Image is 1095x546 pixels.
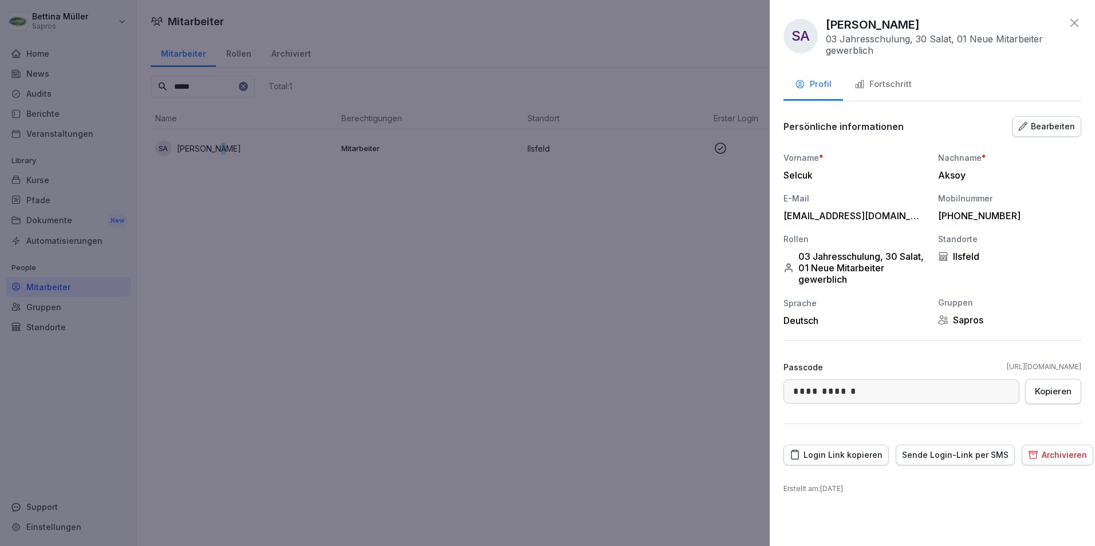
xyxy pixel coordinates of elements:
[783,169,921,181] div: Selcuk
[795,78,832,91] div: Profil
[1007,362,1081,372] a: [URL][DOMAIN_NAME]
[1025,379,1081,404] button: Kopieren
[783,361,823,373] p: Passcode
[783,210,921,221] div: [EMAIL_ADDRESS][DOMAIN_NAME]
[790,449,883,461] div: Login Link kopieren
[783,297,927,309] div: Sprache
[938,233,1081,245] div: Standorte
[938,314,1081,326] div: Sapros
[938,152,1081,164] div: Nachname
[1028,449,1087,461] div: Archivieren
[783,445,889,465] button: Login Link kopieren
[1022,445,1093,465] button: Archivieren
[938,169,1076,181] div: Aksoy
[843,70,923,101] button: Fortschritt
[783,192,927,204] div: E-Mail
[783,70,843,101] button: Profil
[938,210,1076,221] div: [PHONE_NUMBER]
[854,78,912,91] div: Fortschritt
[938,192,1081,204] div: Mobilnummer
[938,251,1081,262] div: Ilsfeld
[783,121,904,132] p: Persönliche informationen
[1035,385,1072,398] div: Kopieren
[783,484,1081,494] p: Erstellt am : [DATE]
[783,152,927,164] div: Vorname
[783,315,927,326] div: Deutsch
[1018,120,1075,133] div: Bearbeiten
[826,33,1062,56] p: 03 Jahresschulung, 30 Salat, 01 Neue Mitarbeiter gewerblich
[902,449,1009,461] div: Sende Login-Link per SMS
[783,233,927,245] div: Rollen
[938,296,1081,308] div: Gruppen
[896,445,1015,465] button: Sende Login-Link per SMS
[1012,116,1081,137] button: Bearbeiten
[783,251,927,285] div: 03 Jahresschulung, 30 Salat, 01 Neue Mitarbeiter gewerblich
[783,19,818,53] div: SA
[826,16,920,33] p: [PERSON_NAME]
